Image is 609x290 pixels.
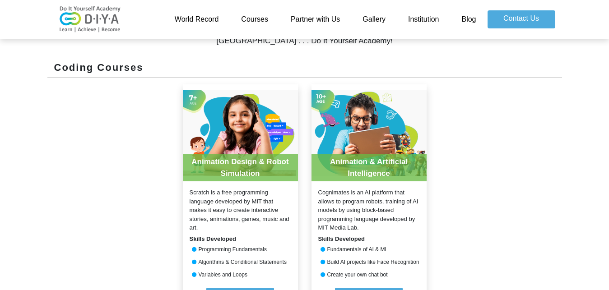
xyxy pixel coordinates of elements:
a: Partner with Us [279,10,351,28]
div: Cognimates is an AI platform that allows to program robots, training of AI models by using block-... [311,188,427,232]
div: Create your own chat bot [311,271,427,279]
a: Contact Us [488,10,555,28]
a: Courses [230,10,279,28]
a: Blog [450,10,487,28]
div: Skills Developed [311,235,427,244]
div: Fundamentals of AI & ML [311,245,427,253]
img: product-20210729102311.jpg [311,84,427,181]
div: Animation Design & Robot Simulation [183,154,298,181]
img: product-20210729100920.jpg [183,84,298,181]
img: logo-v2.png [54,6,126,33]
div: Build AI projects like Face Recognition [311,258,427,266]
div: Programming Fundamentals [183,245,298,253]
div: Variables and Loops [183,271,298,279]
div: Skills Developed [183,235,298,244]
div: Algorithms & Conditional Statements [183,258,298,266]
div: Scratch is a free programming language developed by MIT that makes it easy to create interactive ... [183,188,298,232]
a: Institution [397,10,450,28]
div: Animation & Artificial Intelligence [311,154,427,181]
div: Coding Courses [47,60,562,78]
a: World Record [163,10,230,28]
a: Gallery [351,10,397,28]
